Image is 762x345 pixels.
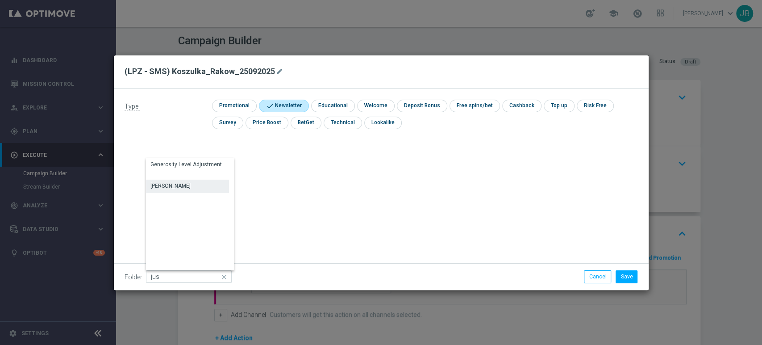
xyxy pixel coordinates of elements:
i: mode_edit [276,68,283,75]
div: [PERSON_NAME] [150,182,191,190]
div: Generosity Level Adjustment [150,160,222,168]
button: Save [616,270,637,283]
input: Quick find [146,270,232,283]
button: Cancel [584,270,611,283]
span: Type: [125,103,140,110]
label: Folder [125,273,142,281]
button: mode_edit [275,66,286,77]
div: Press SPACE to select this row. [146,180,229,193]
h2: (LPZ - SMS) Koszulka_Rakow_25092025 [125,66,275,77]
i: close [220,271,229,283]
div: Press SPACE to select this row. [146,158,229,180]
